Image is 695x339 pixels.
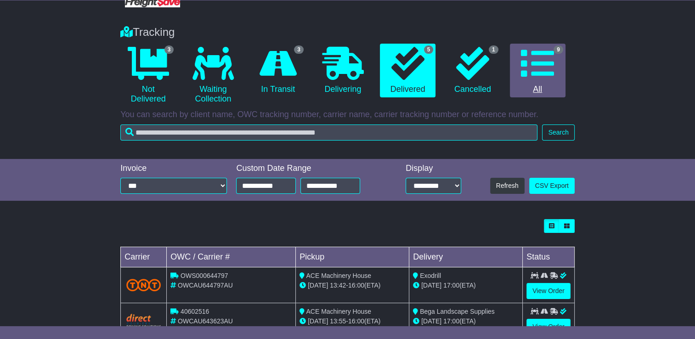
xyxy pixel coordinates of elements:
[420,308,495,315] span: Bega Landscape Supplies
[294,45,304,54] span: 3
[529,178,575,194] a: CSV Export
[413,281,519,290] div: (ETA)
[420,272,441,279] span: Exodrill
[348,317,364,325] span: 16:00
[330,317,346,325] span: 13:55
[181,308,209,315] span: 40602516
[443,282,459,289] span: 17:00
[406,164,461,174] div: Display
[413,316,519,326] div: (ETA)
[306,272,371,279] span: ACE Machinery House
[116,26,579,39] div: Tracking
[185,44,241,107] a: Waiting Collection
[489,45,498,54] span: 1
[510,44,565,98] a: 9 All
[424,45,434,54] span: 5
[445,44,500,98] a: 1 Cancelled
[409,247,523,267] td: Delivery
[348,282,364,289] span: 16:00
[167,247,296,267] td: OWC / Carrier #
[299,316,405,326] div: - (ETA)
[181,272,228,279] span: OWS000644797
[330,282,346,289] span: 13:42
[296,247,409,267] td: Pickup
[178,282,233,289] span: OWCAU644797AU
[526,283,571,299] a: View Order
[523,247,575,267] td: Status
[120,44,176,107] a: 3 Not Delivered
[526,319,571,335] a: View Order
[178,317,233,325] span: OWCAU643623AU
[126,314,161,328] img: Direct.png
[164,45,174,54] span: 3
[236,164,381,174] div: Custom Date Range
[421,317,441,325] span: [DATE]
[490,178,525,194] button: Refresh
[126,279,161,291] img: TNT_Domestic.png
[308,317,328,325] span: [DATE]
[121,247,167,267] td: Carrier
[421,282,441,289] span: [DATE]
[299,281,405,290] div: - (ETA)
[315,44,371,98] a: Delivering
[554,45,563,54] span: 9
[308,282,328,289] span: [DATE]
[250,44,306,98] a: 3 In Transit
[380,44,435,98] a: 5 Delivered
[306,308,371,315] span: ACE Machinery House
[120,110,575,120] p: You can search by client name, OWC tracking number, carrier name, carrier tracking number or refe...
[542,124,574,141] button: Search
[120,164,227,174] div: Invoice
[443,317,459,325] span: 17:00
